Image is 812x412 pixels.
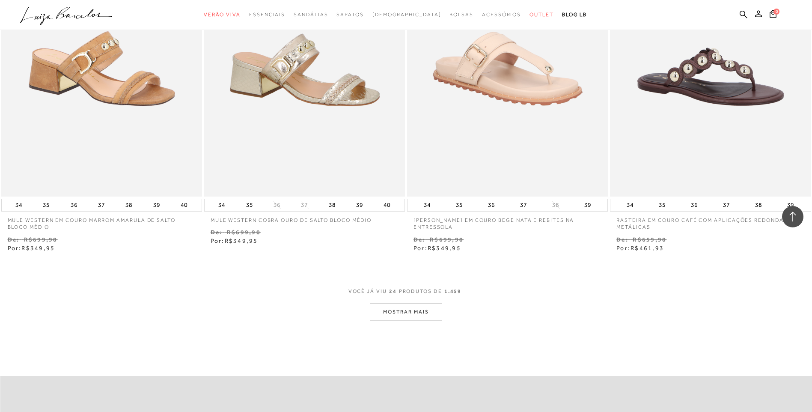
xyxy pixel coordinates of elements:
span: 24 [389,288,397,304]
button: 37 [95,199,107,211]
button: 39 [151,199,163,211]
span: R$461,93 [631,245,664,251]
span: R$349,95 [428,245,461,251]
span: Verão Viva [204,12,241,18]
a: categoryNavScreenReaderText [529,7,553,23]
small: De: [413,236,425,243]
button: 38 [326,199,338,211]
a: RASTEIRA EM COURO CAFÉ COM APLICAÇÕES REDONDAS METÁLICAS [610,212,811,231]
span: Por: [8,245,55,251]
span: Por: [616,245,664,251]
button: 34 [13,199,25,211]
a: categoryNavScreenReaderText [449,7,473,23]
a: categoryNavScreenReaderText [482,7,521,23]
button: 38 [753,199,764,211]
button: 37 [298,201,310,209]
button: 38 [550,201,562,209]
button: 37 [518,199,529,211]
a: noSubCategoriesText [372,7,441,23]
button: 35 [453,199,465,211]
span: Sapatos [336,12,363,18]
small: De: [616,236,628,243]
small: R$699,90 [227,229,261,236]
a: categoryNavScreenReaderText [249,7,285,23]
button: 39 [785,199,797,211]
a: categoryNavScreenReaderText [294,7,328,23]
span: VOCê JÁ VIU [348,288,387,295]
button: 34 [421,199,433,211]
span: Bolsas [449,12,473,18]
span: Por: [413,245,461,251]
button: 35 [244,199,256,211]
span: Acessórios [482,12,521,18]
span: R$349,95 [225,237,258,244]
span: [DEMOGRAPHIC_DATA] [372,12,441,18]
span: PRODUTOS DE [399,288,442,295]
button: 40 [381,199,393,211]
button: 35 [40,199,52,211]
button: 39 [354,199,366,211]
button: 36 [688,199,700,211]
button: 38 [123,199,135,211]
button: 36 [485,199,497,211]
span: 0 [773,9,779,15]
span: Por: [211,237,258,244]
button: 37 [720,199,732,211]
button: 36 [271,201,283,209]
span: Sandálias [294,12,328,18]
small: R$699,90 [430,236,464,243]
span: 1.459 [444,288,462,304]
span: Essenciais [249,12,285,18]
span: R$349,95 [21,245,55,251]
small: De: [211,229,223,236]
small: R$699,90 [24,236,58,243]
button: 34 [216,199,228,211]
button: 36 [68,199,80,211]
button: 34 [624,199,636,211]
a: MULE WESTERN EM COURO MARROM AMARULA DE SALTO BLOCO MÉDIO [1,212,202,231]
a: [PERSON_NAME] EM COURO BEGE NATA E REBITES NA ENTRESSOLA [407,212,608,231]
a: categoryNavScreenReaderText [204,7,241,23]
button: 39 [582,199,594,211]
button: 35 [656,199,668,211]
small: R$659,90 [633,236,666,243]
button: 40 [178,199,190,211]
a: BLOG LB [562,7,587,23]
span: Outlet [529,12,553,18]
button: 0 [767,9,779,21]
small: De: [8,236,20,243]
a: categoryNavScreenReaderText [336,7,363,23]
a: MULE WESTERN COBRA OURO DE SALTO BLOCO MÉDIO [204,212,405,224]
span: BLOG LB [562,12,587,18]
button: MOSTRAR MAIS [370,304,442,320]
